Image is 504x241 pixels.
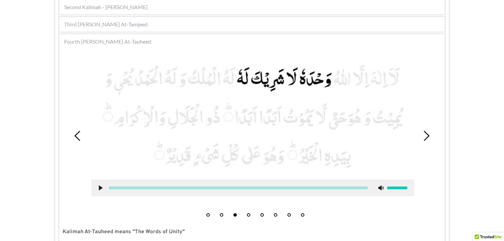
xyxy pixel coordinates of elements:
[220,213,223,217] button: 2 of 8
[62,228,185,235] strong: Kalimah At-Tauheed means "The Words of Unity"
[274,213,277,217] button: 6 of 8
[64,20,148,28] span: Third [PERSON_NAME] At-Tamjeed
[64,38,151,46] span: Fourth [PERSON_NAME] At-Tauheed
[233,213,237,217] button: 3 of 8
[301,213,304,217] button: 8 of 8
[260,213,264,217] button: 5 of 8
[64,3,148,11] span: Second Kalimah - [PERSON_NAME]
[206,213,210,217] button: 1 of 8
[247,213,250,217] button: 4 of 8
[287,213,291,217] button: 7 of 8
